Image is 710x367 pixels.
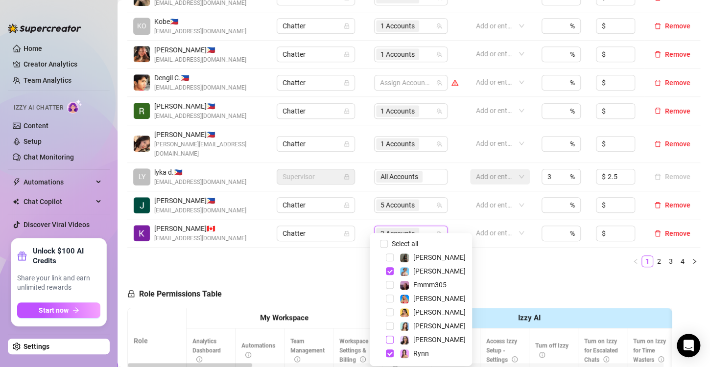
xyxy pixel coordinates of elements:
button: Remove [650,228,694,239]
span: info-circle [294,356,300,362]
span: Select tree node [386,308,394,316]
span: right [691,258,697,264]
span: Select tree node [386,336,394,344]
img: Amelia [400,322,409,331]
span: LY [139,171,145,182]
span: [EMAIL_ADDRESS][DOMAIN_NAME] [154,83,246,92]
span: lock [344,108,350,114]
span: delete [654,107,661,114]
span: Select tree node [386,281,394,289]
img: Brandy [400,253,409,262]
a: Team Analytics [24,76,71,84]
span: info-circle [245,352,251,358]
span: Remove [665,229,690,237]
span: Izzy AI Chatter [14,103,63,113]
button: Remove [650,77,694,89]
img: Jai Mata [134,197,150,213]
span: lock [344,80,350,86]
button: right [688,255,700,267]
button: left [630,255,641,267]
div: Open Intercom Messenger [677,334,700,357]
span: Remove [665,201,690,209]
span: Dengil C. 🇵🇭 [154,72,246,83]
li: 3 [665,255,677,267]
span: [PERSON_NAME] 🇵🇭 [154,101,246,112]
span: delete [654,140,661,147]
span: Chatter [283,19,349,33]
a: 1 [642,256,653,267]
span: 1 Accounts [376,138,419,150]
span: [PERSON_NAME] 🇵🇭 [154,45,246,55]
span: Team Management [290,338,325,363]
span: 5 Accounts [380,200,415,210]
span: lock [344,174,350,180]
span: Chatter [283,75,349,90]
span: 2 Accounts [376,228,419,239]
span: [EMAIL_ADDRESS][DOMAIN_NAME] [154,55,246,65]
span: delete [654,51,661,58]
span: Automations [241,342,275,358]
button: Remove [650,48,694,60]
span: lock [127,290,135,298]
span: info-circle [539,352,545,358]
strong: Izzy AI [518,313,541,322]
span: Turn on Izzy for Time Wasters [633,338,666,363]
span: Supervisor [283,169,349,184]
img: Aliyah Espiritu [134,46,150,62]
span: arrow-right [72,307,79,314]
img: Dengil Consigna [134,74,150,91]
span: [PERSON_NAME] 🇵🇭 [154,195,246,206]
button: Remove [650,20,694,32]
a: 2 [654,256,664,267]
span: Remove [665,79,690,87]
span: KO [137,21,146,31]
strong: Unlock $100 AI Credits [33,246,100,266]
span: Analytics Dashboard [192,338,221,363]
span: team [436,230,442,236]
img: Sami [400,336,409,344]
span: Turn on Izzy for Escalated Chats [584,338,618,363]
span: Kobe 🇵🇭 [154,16,246,27]
span: 1 Accounts [376,20,419,32]
span: delete [654,79,661,86]
span: 1 Accounts [380,21,415,31]
span: Remove [665,50,690,58]
a: Discover Viral Videos [24,221,90,229]
a: Settings [24,343,49,350]
span: Chatter [283,137,349,151]
img: Chat Copilot [13,198,19,205]
span: Chatter [283,198,349,212]
span: info-circle [658,356,664,362]
span: delete [654,23,661,29]
span: team [436,23,442,29]
span: [PERSON_NAME] [413,322,466,330]
img: Kristine Flores [134,225,150,241]
img: AI Chatter [67,99,82,114]
span: team [436,202,442,208]
span: lock [344,230,350,236]
span: Start now [39,306,69,314]
button: Start nowarrow-right [17,302,100,318]
img: Jocelyn [400,308,409,317]
span: lock [344,51,350,57]
li: Next Page [688,255,700,267]
span: warning [451,79,458,86]
button: Remove [650,138,694,150]
span: Select tree node [386,295,394,302]
span: Chatter [283,226,349,241]
a: Creator Analytics [24,56,102,72]
a: 4 [677,256,688,267]
a: Setup [24,138,42,145]
span: Access Izzy Setup - Settings [486,338,518,363]
span: team [436,80,442,86]
span: lyka d. 🇵🇭 [154,167,246,178]
span: 1 Accounts [376,105,419,117]
span: [EMAIL_ADDRESS][DOMAIN_NAME] [154,178,246,187]
span: [PERSON_NAME] 🇨🇦 [154,223,246,234]
span: lock [344,23,350,29]
span: Turn off Izzy [535,342,568,358]
li: Previous Page [630,255,641,267]
span: [EMAIL_ADDRESS][DOMAIN_NAME] [154,234,246,243]
span: delete [654,230,661,237]
span: Select all [388,238,422,249]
